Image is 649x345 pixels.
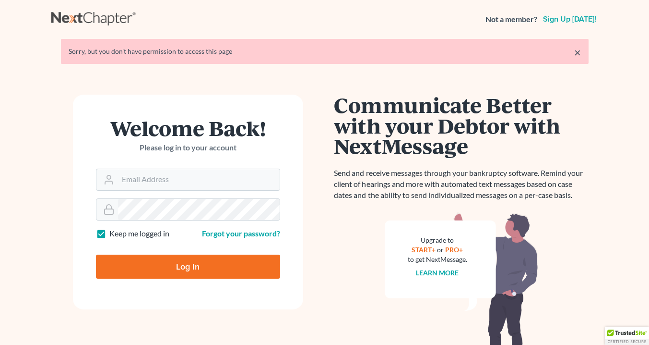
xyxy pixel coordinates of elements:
[96,142,280,153] p: Please log in to your account
[96,255,280,279] input: Log In
[574,47,581,58] a: ×
[485,14,537,25] strong: Not a member?
[408,235,467,245] div: Upgrade to
[408,255,467,264] div: to get NextMessage.
[334,95,589,156] h1: Communicate Better with your Debtor with NextMessage
[412,246,436,254] a: START+
[416,269,459,277] a: Learn more
[334,168,589,201] p: Send and receive messages through your bankruptcy software. Remind your client of hearings and mo...
[202,229,280,238] a: Forgot your password?
[445,246,463,254] a: PRO+
[118,169,280,190] input: Email Address
[605,327,649,345] div: TrustedSite Certified
[69,47,581,56] div: Sorry, but you don't have permission to access this page
[541,15,598,23] a: Sign up [DATE]!
[109,228,169,239] label: Keep me logged in
[96,118,280,138] h1: Welcome Back!
[437,246,444,254] span: or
